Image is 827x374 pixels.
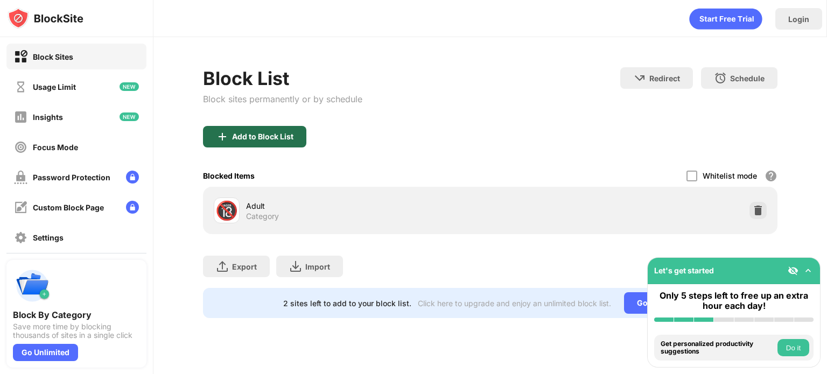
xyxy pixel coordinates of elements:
div: Block Sites [33,52,73,61]
div: Blocked Items [203,171,255,180]
div: Category [246,211,279,221]
div: Go Unlimited [13,344,78,361]
img: insights-off.svg [14,110,27,124]
div: 2 sites left to add to your block list. [283,299,411,308]
img: new-icon.svg [120,82,139,91]
img: focus-off.svg [14,140,27,154]
div: Adult [246,200,490,211]
img: customize-block-page-off.svg [14,201,27,214]
div: Focus Mode [33,143,78,152]
div: Block sites permanently or by schedule [203,94,362,104]
div: Export [232,262,257,271]
img: eye-not-visible.svg [788,265,798,276]
img: settings-off.svg [14,231,27,244]
div: 🔞 [215,200,238,222]
img: logo-blocksite.svg [8,8,83,29]
div: Save more time by blocking thousands of sites in a single click [13,322,140,340]
img: omni-setup-toggle.svg [803,265,814,276]
div: Add to Block List [232,132,293,141]
div: Block List [203,67,362,89]
img: time-usage-off.svg [14,80,27,94]
img: block-on.svg [14,50,27,63]
div: Redirect [649,74,680,83]
div: animation [689,8,762,30]
img: lock-menu.svg [126,201,139,214]
div: Password Protection [33,173,110,182]
div: Custom Block Page [33,203,104,212]
img: new-icon.svg [120,112,139,121]
div: Usage Limit [33,82,76,91]
div: Login [788,15,809,24]
div: Only 5 steps left to free up an extra hour each day! [654,291,814,311]
button: Do it [777,339,809,356]
div: Get personalized productivity suggestions [661,340,775,356]
div: Whitelist mode [703,171,757,180]
div: Click here to upgrade and enjoy an unlimited block list. [418,299,611,308]
img: password-protection-off.svg [14,171,27,184]
div: Block By Category [13,309,140,320]
div: Go Unlimited [624,292,698,314]
img: lock-menu.svg [126,171,139,184]
div: Schedule [730,74,765,83]
img: push-categories.svg [13,266,52,305]
div: Import [305,262,330,271]
div: Insights [33,112,63,122]
div: Settings [33,233,64,242]
div: Let's get started [654,266,714,275]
